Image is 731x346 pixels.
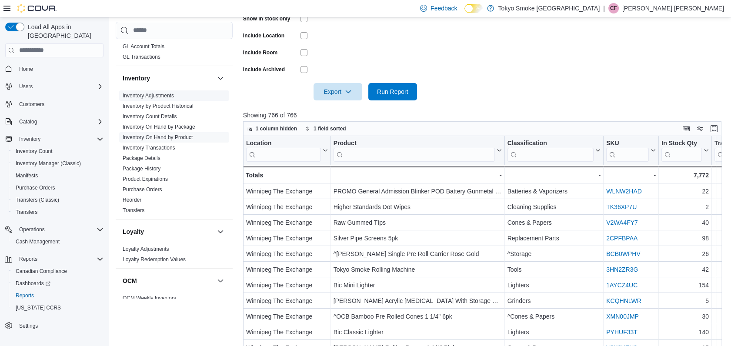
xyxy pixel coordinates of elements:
[606,329,638,336] a: PYHUF33T
[123,134,193,141] span: Inventory On Hand by Product
[16,268,67,275] span: Canadian Compliance
[507,202,601,212] div: Cleaning Supplies
[507,233,601,243] div: Replacement Parts
[16,224,103,235] span: Operations
[12,207,41,217] a: Transfers
[9,302,107,314] button: [US_STATE] CCRS
[12,278,54,289] a: Dashboards
[16,254,41,264] button: Reports
[464,4,483,13] input: Dark Mode
[246,264,328,275] div: Winnipeg The Exchange
[123,155,160,161] a: Package Details
[695,123,705,134] button: Display options
[19,136,40,143] span: Inventory
[498,3,600,13] p: Tokyo Smoke [GEOGRAPHIC_DATA]
[123,276,137,285] h3: OCM
[12,236,63,247] a: Cash Management
[246,249,328,259] div: Winnipeg The Exchange
[12,266,70,276] a: Canadian Compliance
[123,144,175,151] span: Inventory Transactions
[608,3,619,13] div: Connor Fayant
[709,123,719,134] button: Enter fullscreen
[333,264,501,275] div: Tokyo Smoke Rolling Machine
[246,139,321,161] div: Location
[116,293,233,307] div: OCM
[16,81,36,92] button: Users
[622,3,724,13] p: [PERSON_NAME] [PERSON_NAME]
[123,43,164,50] a: GL Account Totals
[606,219,638,226] a: V2WA4FY7
[12,303,64,313] a: [US_STATE] CCRS
[12,236,103,247] span: Cash Management
[9,265,107,277] button: Canadian Compliance
[603,3,605,13] p: |
[9,170,107,182] button: Manifests
[507,264,601,275] div: Tools
[16,134,44,144] button: Inventory
[2,116,107,128] button: Catalog
[123,74,150,83] h3: Inventory
[9,277,107,289] a: Dashboards
[16,81,103,92] span: Users
[606,282,638,289] a: 1AYCZ4UC
[246,202,328,212] div: Winnipeg The Exchange
[12,146,103,156] span: Inventory Count
[507,139,594,147] div: Classification
[606,235,638,242] a: 2CPFBPAA
[19,256,37,263] span: Reports
[333,280,501,290] div: Bic Mini Lighter
[333,249,501,259] div: ^[PERSON_NAME] Single Pre Roll Carrier Rose Gold
[333,296,501,306] div: [PERSON_NAME] Acrylic [MEDICAL_DATA] With Storage No Logo 3pc 63mm Opaque White
[16,304,61,311] span: [US_STATE] CCRS
[123,103,194,109] a: Inventory by Product Historical
[333,327,501,337] div: Bic Classic Lighter
[16,238,60,245] span: Cash Management
[2,319,107,332] button: Settings
[507,217,601,228] div: Cones & Papers
[16,116,103,127] span: Catalog
[9,145,107,157] button: Inventory Count
[123,92,174,99] span: Inventory Adjustments
[246,170,328,180] div: Totals
[507,280,601,290] div: Lighters
[123,197,141,203] a: Reorder
[333,202,501,212] div: Higher Standards Dot Wipes
[319,83,357,100] span: Export
[12,278,103,289] span: Dashboards
[123,196,141,203] span: Reorder
[123,166,160,172] a: Package History
[431,4,457,13] span: Feedback
[215,226,226,237] button: Loyalty
[12,170,41,181] a: Manifests
[333,186,501,196] div: PROMO General Admission Blinker POD Battery Gunmetal Black
[16,224,48,235] button: Operations
[123,155,160,162] span: Package Details
[507,249,601,259] div: ^Storage
[2,63,107,75] button: Home
[123,186,162,193] a: Purchase Orders
[9,289,107,302] button: Reports
[9,157,107,170] button: Inventory Manager (Classic)
[123,276,214,285] button: OCM
[606,313,639,320] a: XMN00JMP
[661,311,709,322] div: 30
[19,226,45,233] span: Operations
[116,244,233,268] div: Loyalty
[123,54,160,60] a: GL Transactions
[333,139,501,161] button: Product
[12,207,103,217] span: Transfers
[16,148,53,155] span: Inventory Count
[661,233,709,243] div: 98
[12,266,103,276] span: Canadian Compliance
[16,99,103,110] span: Customers
[12,170,103,181] span: Manifests
[246,139,328,161] button: Location
[2,98,107,110] button: Customers
[507,186,601,196] div: Batteries & Vaporizers
[215,73,226,83] button: Inventory
[123,113,177,120] a: Inventory Count Details
[246,296,328,306] div: Winnipeg The Exchange
[19,323,38,329] span: Settings
[244,123,300,134] button: 1 column hidden
[661,249,709,259] div: 26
